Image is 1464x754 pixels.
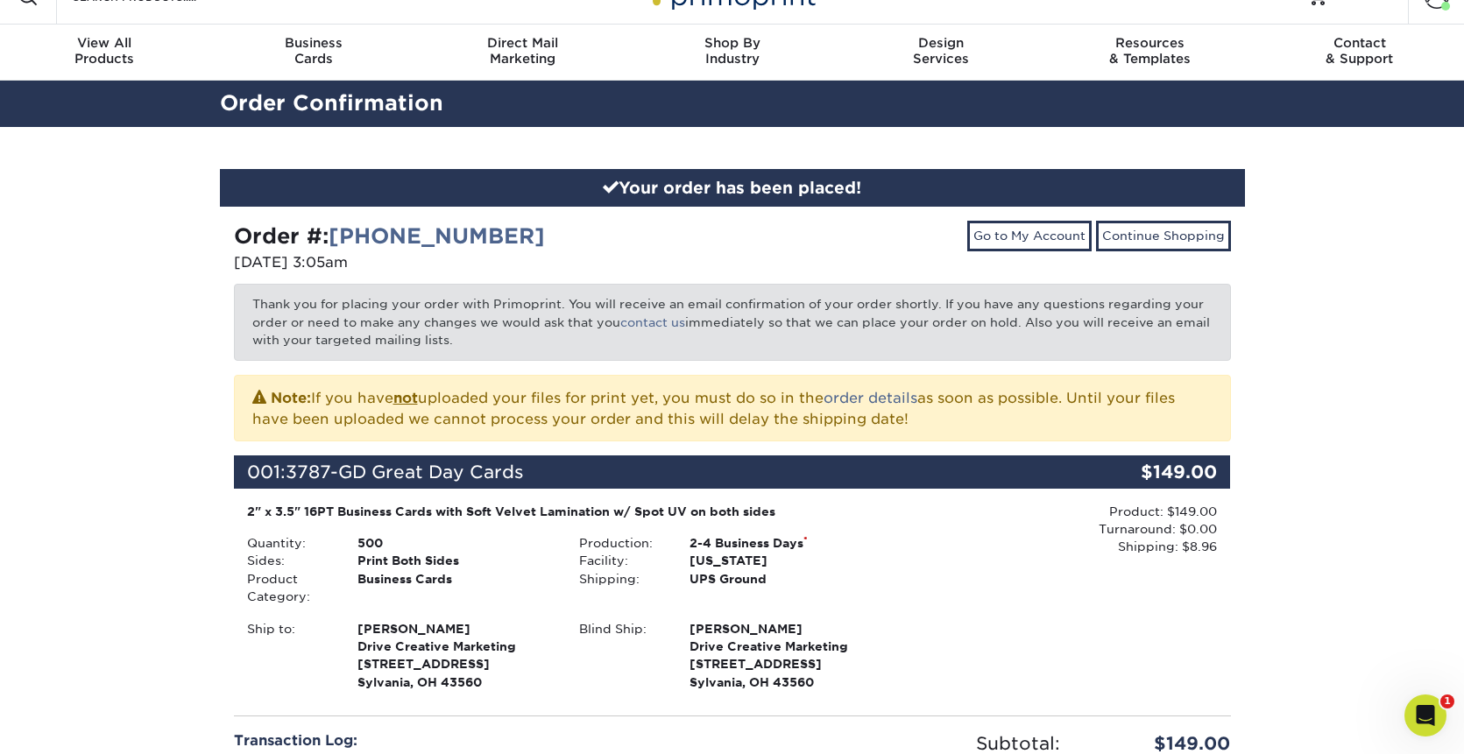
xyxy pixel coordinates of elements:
div: Transaction Log: [234,730,719,751]
span: 3787-GD Great Day Cards [286,462,524,483]
div: Product: $149.00 Turnaround: $0.00 Shipping: $8.96 [898,503,1217,556]
span: Contact [1255,35,1464,51]
div: Blind Ship: [566,620,676,692]
div: 001: [234,455,1064,489]
b: not [393,390,418,406]
span: Shop By [627,35,837,51]
span: [STREET_ADDRESS] [357,655,553,673]
div: Marketing [418,35,627,67]
a: Direct MailMarketing [418,25,627,81]
p: Thank you for placing your order with Primoprint. You will receive an email confirmation of your ... [234,284,1231,360]
a: [PHONE_NUMBER] [329,223,545,249]
div: Quantity: [234,534,344,552]
div: Print Both Sides [344,552,566,569]
div: 2-4 Business Days [676,534,898,552]
a: Continue Shopping [1096,221,1231,250]
a: BusinessCards [209,25,419,81]
div: Ship to: [234,620,344,692]
strong: Sylvania, OH 43560 [357,620,553,689]
p: If you have uploaded your files for print yet, you must do so in the as soon as possible. Until y... [252,386,1213,430]
div: Facility: [566,552,676,569]
div: Cards [209,35,419,67]
span: 1 [1440,694,1454,708]
a: DesignServices [837,25,1046,81]
div: & Templates [1046,35,1255,67]
p: [DATE] 3:05am [234,252,719,273]
div: [US_STATE] [676,552,898,569]
strong: Order #: [234,223,545,249]
div: Sides: [234,552,344,569]
div: 500 [344,534,566,552]
a: Shop ByIndustry [627,25,837,81]
span: [STREET_ADDRESS] [690,655,885,673]
div: Your order has been placed! [220,169,1245,208]
div: Services [837,35,1046,67]
div: Industry [627,35,837,67]
span: Drive Creative Marketing [690,638,885,655]
strong: Sylvania, OH 43560 [690,620,885,689]
span: Business [209,35,419,51]
div: Shipping: [566,570,676,588]
div: Product Category: [234,570,344,606]
span: Direct Mail [418,35,627,51]
a: Go to My Account [967,221,1092,250]
div: & Support [1255,35,1464,67]
div: 2" x 3.5" 16PT Business Cards with Soft Velvet Lamination w/ Spot UV on both sides [247,503,886,520]
span: [PERSON_NAME] [690,620,885,638]
a: Contact& Support [1255,25,1464,81]
span: [PERSON_NAME] [357,620,553,638]
strong: Note: [271,390,311,406]
a: Resources& Templates [1046,25,1255,81]
div: Production: [566,534,676,552]
a: contact us [620,315,685,329]
iframe: Intercom live chat [1404,694,1446,736]
div: Business Cards [344,570,566,606]
div: $149.00 [1064,455,1231,489]
div: UPS Ground [676,570,898,588]
span: Drive Creative Marketing [357,638,553,655]
a: order details [824,390,917,406]
h2: Order Confirmation [207,88,1258,120]
span: Design [837,35,1046,51]
span: Resources [1046,35,1255,51]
